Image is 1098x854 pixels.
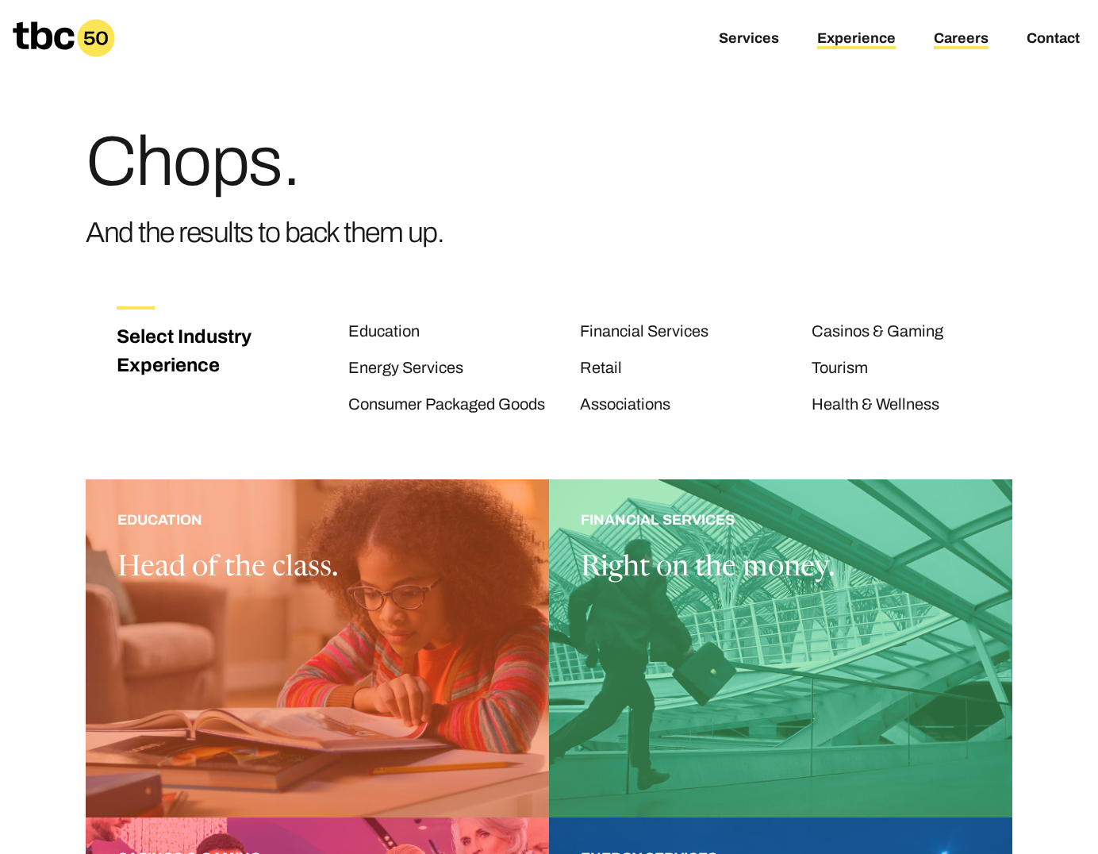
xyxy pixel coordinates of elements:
a: Casinos & Gaming [812,322,943,343]
a: Homepage [13,19,115,57]
a: Consumer Packaged Goods [348,395,545,416]
a: Health & Wellness [812,395,939,416]
h3: Select Industry Experience [117,322,269,379]
a: Tourism [812,359,868,379]
a: Education [348,322,420,343]
h1: Chops. [86,127,443,197]
a: Services [719,30,779,49]
a: Financial Services [580,322,708,343]
a: Contact [1027,30,1080,49]
a: Associations [580,395,670,416]
a: Careers [934,30,989,49]
a: Energy Services [348,359,463,379]
h3: And the results to back them up. [86,210,443,256]
a: Retail [580,359,622,379]
a: Experience [817,30,896,49]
